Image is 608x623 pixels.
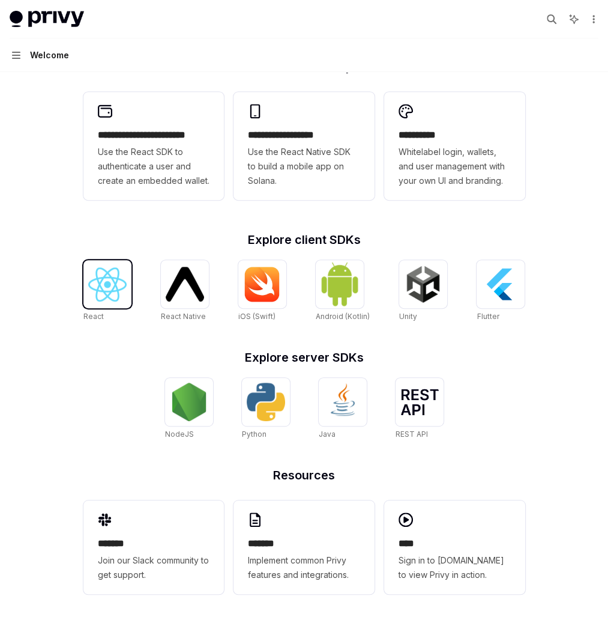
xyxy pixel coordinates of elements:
[399,260,447,323] a: UnityUnity
[242,378,290,440] a: PythonPython
[399,312,417,321] span: Unity
[316,312,370,321] span: Android (Kotlin)
[396,430,428,439] span: REST API
[586,11,598,28] button: More actions
[83,469,525,481] h2: Resources
[319,430,336,439] span: Java
[324,383,362,421] img: Java
[399,553,511,582] span: Sign in to [DOMAIN_NAME] to view Privy in action.
[404,265,442,303] img: Unity
[83,351,525,363] h2: Explore server SDKs
[400,389,439,415] img: REST API
[10,11,84,28] img: light logo
[248,553,360,582] span: Implement common Privy features and integrations.
[161,260,209,323] a: React NativeReact Native
[30,48,69,62] div: Welcome
[248,145,360,188] span: Use the React Native SDK to build a mobile app on Solana.
[243,266,281,302] img: iOS (Swift)
[98,145,210,188] span: Use the React SDK to authenticate a user and create an embedded wallet.
[242,430,266,439] span: Python
[384,92,525,200] a: **** *****Whitelabel login, wallets, and user management with your own UI and branding.
[396,378,444,440] a: REST APIREST API
[161,312,206,321] span: React Native
[321,261,359,306] img: Android (Kotlin)
[247,383,285,421] img: Python
[477,260,525,323] a: FlutterFlutter
[83,500,224,594] a: **** **Join our Slack community to get support.
[316,260,370,323] a: Android (Kotlin)Android (Kotlin)
[83,234,525,246] h2: Explore client SDKs
[481,265,520,303] img: Flutter
[165,378,213,440] a: NodeJSNodeJS
[170,383,208,421] img: NodeJS
[166,267,204,301] img: React Native
[238,260,286,323] a: iOS (Swift)iOS (Swift)
[399,145,511,188] span: Whitelabel login, wallets, and user management with your own UI and branding.
[319,378,367,440] a: JavaJava
[83,260,131,323] a: ReactReact
[98,553,210,582] span: Join our Slack community to get support.
[83,61,525,73] h2: Quickstarts & recipes
[83,312,104,321] span: React
[384,500,525,594] a: ****Sign in to [DOMAIN_NAME] to view Privy in action.
[165,430,194,439] span: NodeJS
[477,312,499,321] span: Flutter
[238,312,275,321] span: iOS (Swift)
[233,500,375,594] a: **** **Implement common Privy features and integrations.
[233,92,375,200] a: **** **** **** ***Use the React Native SDK to build a mobile app on Solana.
[88,267,127,302] img: React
